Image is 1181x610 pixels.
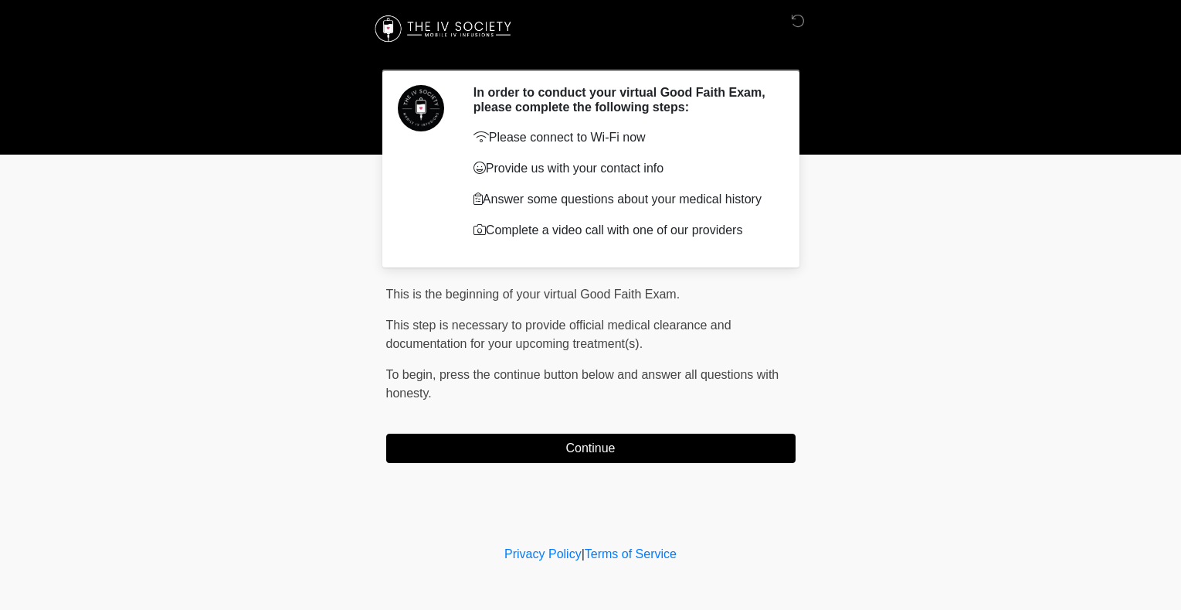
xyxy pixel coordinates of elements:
a: | [582,547,585,561]
span: This is the beginning of your virtual Good Faith Exam. [386,288,680,301]
p: Complete a video call with one of our providers [473,221,772,240]
img: Agent Avatar [398,85,444,131]
button: Continue [386,434,796,463]
a: Terms of Service [585,547,677,561]
a: Privacy Policy [504,547,582,561]
p: Provide us with your contact info [473,159,772,178]
span: This step is necessary to provide official medical clearance and documentation for your upcoming ... [386,319,731,350]
h2: In order to conduct your virtual Good Faith Exam, please complete the following steps: [473,85,772,114]
img: The IV Society Logo [371,12,518,46]
p: Answer some questions about your medical history [473,190,772,209]
span: To begin, ﻿﻿﻿﻿﻿﻿﻿press the continue button below and answer all questions with honesty. [386,368,779,400]
p: Please connect to Wi-Fi now [473,128,772,147]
